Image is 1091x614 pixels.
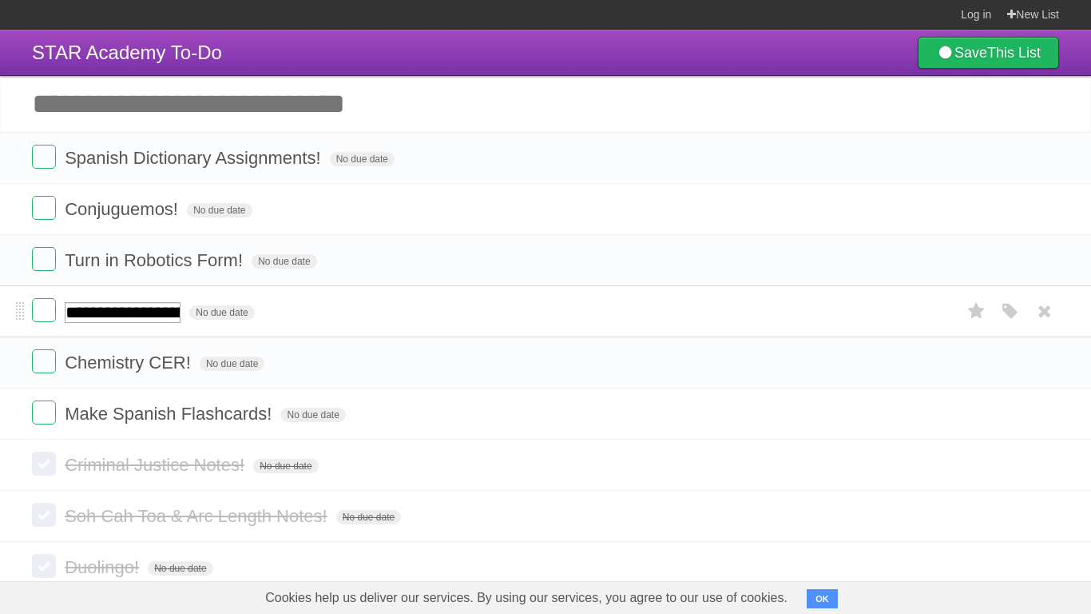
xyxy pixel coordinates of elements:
label: Done [32,554,56,578]
span: No due date [252,254,316,269]
label: Done [32,145,56,169]
b: This List [987,45,1041,61]
span: Duolingo! [65,557,143,577]
span: No due date [330,152,395,166]
span: Conjuguemos! [65,199,182,219]
span: No due date [148,561,212,576]
label: Done [32,247,56,271]
label: Done [32,349,56,373]
label: Done [32,503,56,527]
span: No due date [336,510,401,524]
span: Chemistry CER! [65,353,195,373]
span: Make Spanish Flashcards! [65,404,276,424]
span: No due date [187,203,252,217]
span: Turn in Robotics Form! [65,250,247,270]
a: SaveThis List [918,37,1059,69]
span: Cookies help us deliver our services. By using our services, you agree to our use of cookies. [249,582,803,614]
button: OK [807,589,838,608]
label: Done [32,196,56,220]
span: No due date [253,459,318,473]
span: Criminal Justice Notes! [65,455,248,475]
span: Soh Cah Toa & Arc Length Notes! [65,506,331,526]
label: Done [32,298,56,322]
span: No due date [200,357,264,371]
span: STAR Academy To-Do [32,42,222,63]
span: Spanish Dictionary Assignments! [65,148,324,168]
label: Star task [962,298,992,325]
label: Done [32,401,56,425]
span: No due date [280,408,345,422]
span: No due date [189,305,254,320]
label: Done [32,452,56,476]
